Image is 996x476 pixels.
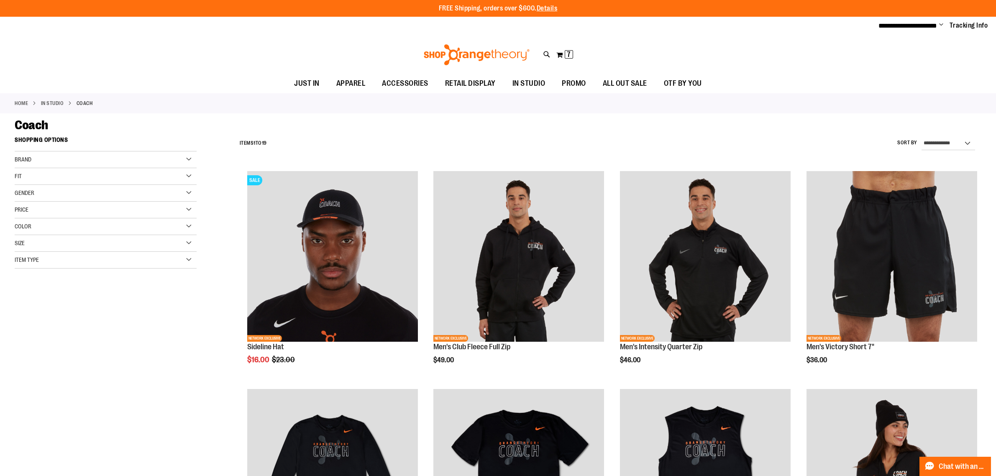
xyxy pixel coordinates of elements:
[807,171,977,342] img: OTF Mens Coach FA23 Victory Short - Black primary image
[272,356,296,364] span: $23.00
[939,21,943,30] button: Account menu
[620,356,642,364] span: $46.00
[422,44,531,65] img: Shop Orangetheory
[15,256,39,263] span: Item Type
[243,167,422,385] div: product
[336,74,366,93] span: APPAREL
[433,356,455,364] span: $49.00
[433,171,604,342] img: OTF Mens Coach FA23 Club Fleece Full Zip - Black primary image
[429,167,608,385] div: product
[439,4,558,13] p: FREE Shipping, orders over $600.
[15,173,22,179] span: Fit
[445,74,496,93] span: RETAIL DISPLAY
[897,139,917,146] label: Sort By
[939,463,986,471] span: Chat with an Expert
[15,223,31,230] span: Color
[620,343,702,351] a: Men's Intensity Quarter Zip
[620,171,791,342] img: OTF Mens Coach FA23 Intensity Quarter Zip - Black primary image
[433,343,510,351] a: Men's Club Fleece Full Zip
[919,457,991,476] button: Chat with an Expert
[537,5,558,12] a: Details
[807,343,874,351] a: Men's Victory Short 7"
[433,171,604,343] a: OTF Mens Coach FA23 Club Fleece Full Zip - Black primary imageNETWORK EXCLUSIVE
[247,171,418,343] a: Sideline Hat primary imageSALENETWORK EXCLUSIVE
[807,171,977,343] a: OTF Mens Coach FA23 Victory Short - Black primary imageNETWORK EXCLUSIVE
[620,171,791,343] a: OTF Mens Coach FA23 Intensity Quarter Zip - Black primary imageNETWORK EXCLUSIVE
[807,335,841,342] span: NETWORK EXCLUSIVE
[562,74,586,93] span: PROMO
[15,133,197,151] strong: Shopping Options
[382,74,428,93] span: ACCESSORIES
[620,335,655,342] span: NETWORK EXCLUSIVE
[247,171,418,342] img: Sideline Hat primary image
[15,100,28,107] a: Home
[15,206,28,213] span: Price
[294,74,320,93] span: JUST IN
[433,335,468,342] span: NETWORK EXCLUSIVE
[247,343,284,351] a: Sideline Hat
[664,74,702,93] span: OTF BY YOU
[77,100,93,107] strong: Coach
[247,356,271,364] span: $16.00
[802,167,981,385] div: product
[247,335,282,342] span: NETWORK EXCLUSIVE
[41,100,64,107] a: IN STUDIO
[15,118,48,132] span: Coach
[603,74,647,93] span: ALL OUT SALE
[15,240,25,246] span: Size
[253,140,256,146] span: 1
[262,140,267,146] span: 19
[950,21,988,30] a: Tracking Info
[567,50,571,59] span: 7
[512,74,545,93] span: IN STUDIO
[240,137,267,150] h2: Items to
[15,156,31,163] span: Brand
[807,356,828,364] span: $36.00
[616,167,795,385] div: product
[247,175,262,185] span: SALE
[15,189,34,196] span: Gender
